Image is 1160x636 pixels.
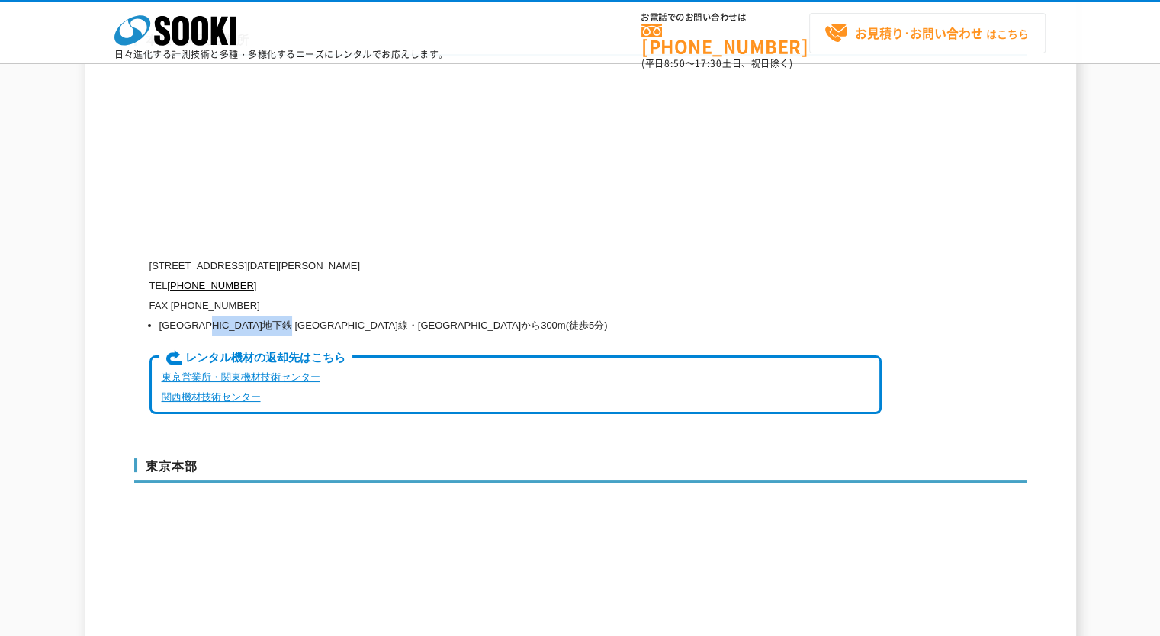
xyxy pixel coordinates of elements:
[149,296,882,316] p: FAX [PHONE_NUMBER]
[855,24,983,42] strong: お見積り･お問い合わせ
[809,13,1046,53] a: お見積り･お問い合わせはこちら
[695,56,722,70] span: 17:30
[162,371,320,383] a: 東京営業所・関東機材技術センター
[641,13,809,22] span: お電話でのお問い合わせは
[134,458,1027,483] h3: 東京本部
[114,50,448,59] p: 日々進化する計測技術と多種・多様化するニーズにレンタルでお応えします。
[162,391,261,403] a: 関西機材技術センター
[159,316,882,336] li: [GEOGRAPHIC_DATA]地下鉄 [GEOGRAPHIC_DATA]線・[GEOGRAPHIC_DATA]から300m(徒歩5分)
[167,280,256,291] a: [PHONE_NUMBER]
[149,256,882,276] p: [STREET_ADDRESS][DATE][PERSON_NAME]
[664,56,686,70] span: 8:50
[641,56,792,70] span: (平日 ～ 土日、祝日除く)
[159,350,352,367] span: レンタル機材の返却先はこちら
[824,22,1029,45] span: はこちら
[149,276,882,296] p: TEL
[641,24,809,55] a: [PHONE_NUMBER]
